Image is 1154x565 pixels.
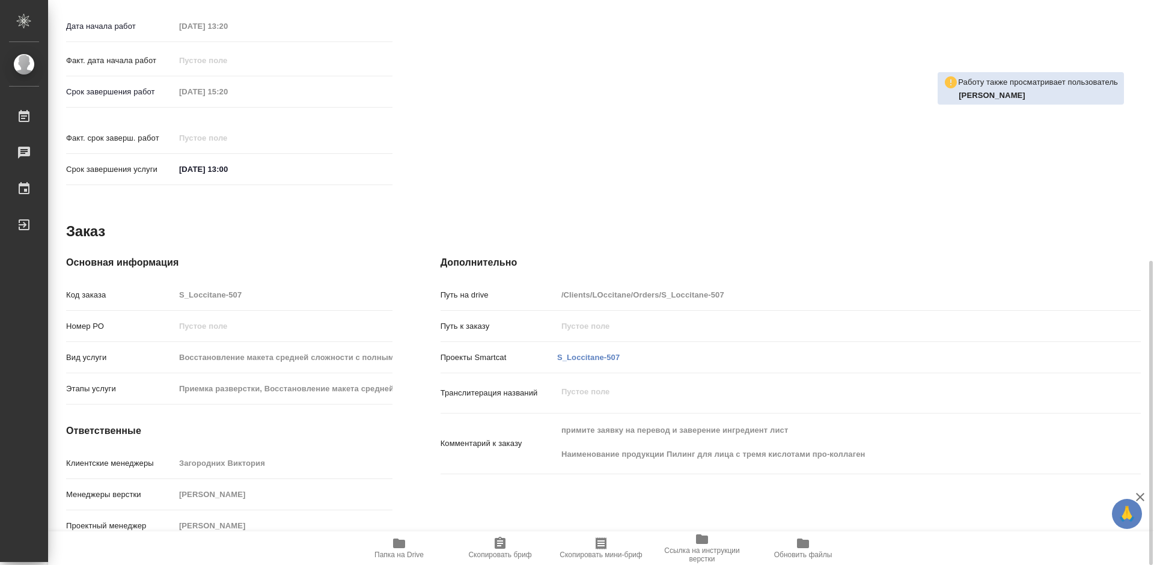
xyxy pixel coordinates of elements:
[753,531,853,565] button: Обновить файлы
[175,286,392,304] input: Пустое поле
[349,531,450,565] button: Папка на Drive
[175,52,280,69] input: Пустое поле
[66,520,175,532] p: Проектный менеджер
[175,454,392,472] input: Пустое поле
[66,424,392,438] h4: Ответственные
[557,317,1082,335] input: Пустое поле
[175,83,280,100] input: Пустое поле
[450,531,551,565] button: Скопировать бриф
[175,486,392,503] input: Пустое поле
[66,457,175,469] p: Клиентские менеджеры
[66,55,175,67] p: Факт. дата начала работ
[175,17,280,35] input: Пустое поле
[66,132,175,144] p: Факт. срок заверш. работ
[374,551,424,559] span: Папка на Drive
[175,380,392,397] input: Пустое поле
[66,320,175,332] p: Номер РО
[441,255,1141,270] h4: Дополнительно
[66,255,392,270] h4: Основная информация
[175,517,392,534] input: Пустое поле
[175,129,280,147] input: Пустое поле
[557,286,1082,304] input: Пустое поле
[441,320,557,332] p: Путь к заказу
[66,489,175,501] p: Менеджеры верстки
[66,222,105,241] h2: Заказ
[557,353,620,362] a: S_Loccitane-507
[959,91,1025,100] b: [PERSON_NAME]
[652,531,753,565] button: Ссылка на инструкции верстки
[551,531,652,565] button: Скопировать мини-бриф
[66,163,175,176] p: Срок завершения услуги
[66,352,175,364] p: Вид услуги
[175,349,392,366] input: Пустое поле
[441,289,557,301] p: Путь на drive
[959,90,1118,102] p: Носкова Анна
[958,76,1118,88] p: Работу также просматривает пользователь
[441,438,557,450] p: Комментарий к заказу
[659,546,745,563] span: Ссылка на инструкции верстки
[175,160,280,178] input: ✎ Введи что-нибудь
[441,387,557,399] p: Транслитерация названий
[560,551,642,559] span: Скопировать мини-бриф
[1112,499,1142,529] button: 🙏
[66,20,175,32] p: Дата начала работ
[557,420,1082,465] textarea: примите заявку на перевод и заверение ингредиент лист Наименование продукции Пилинг для лица с тр...
[66,383,175,395] p: Этапы услуги
[175,317,392,335] input: Пустое поле
[66,86,175,98] p: Срок завершения работ
[66,289,175,301] p: Код заказа
[1117,501,1137,527] span: 🙏
[468,551,531,559] span: Скопировать бриф
[441,352,557,364] p: Проекты Smartcat
[774,551,832,559] span: Обновить файлы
